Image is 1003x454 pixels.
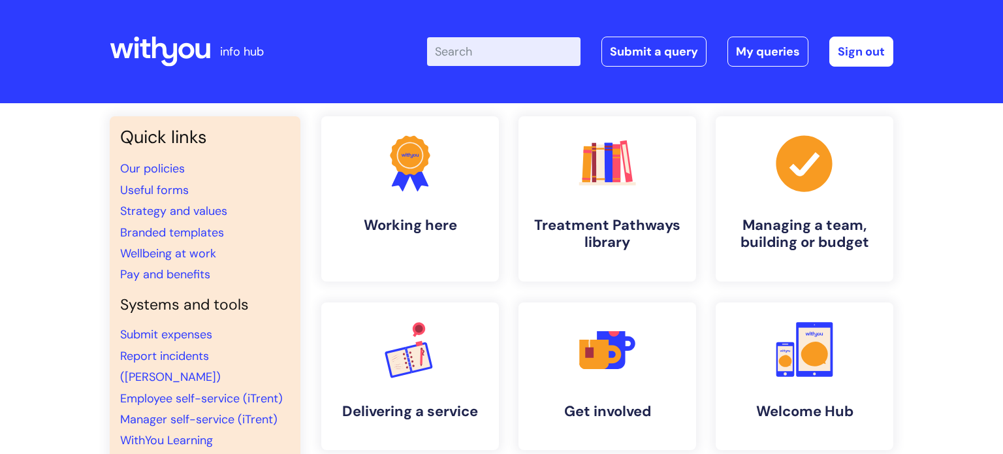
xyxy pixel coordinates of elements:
a: Sign out [829,37,893,67]
a: Our policies [120,161,185,176]
a: Treatment Pathways library [518,116,696,282]
a: Report incidents ([PERSON_NAME]) [120,348,221,385]
h4: Welcome Hub [726,403,883,420]
a: Get involved [518,302,696,450]
a: Delivering a service [321,302,499,450]
a: WithYou Learning [120,432,213,448]
a: My queries [727,37,808,67]
a: Submit expenses [120,327,212,342]
h4: Treatment Pathways library [529,217,686,251]
h4: Systems and tools [120,296,290,314]
h4: Managing a team, building or budget [726,217,883,251]
a: Manager self-service (iTrent) [120,412,278,427]
h4: Working here [332,217,488,234]
p: info hub [220,41,264,62]
a: Useful forms [120,182,189,198]
a: Managing a team, building or budget [716,116,893,282]
a: Strategy and values [120,203,227,219]
div: | - [427,37,893,67]
a: Pay and benefits [120,267,210,282]
h4: Delivering a service [332,403,488,420]
h3: Quick links [120,127,290,148]
a: Submit a query [601,37,707,67]
a: Employee self-service (iTrent) [120,391,283,406]
a: Welcome Hub [716,302,893,450]
a: Wellbeing at work [120,246,216,261]
input: Search [427,37,581,66]
a: Working here [321,116,499,282]
h4: Get involved [529,403,686,420]
a: Branded templates [120,225,224,240]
